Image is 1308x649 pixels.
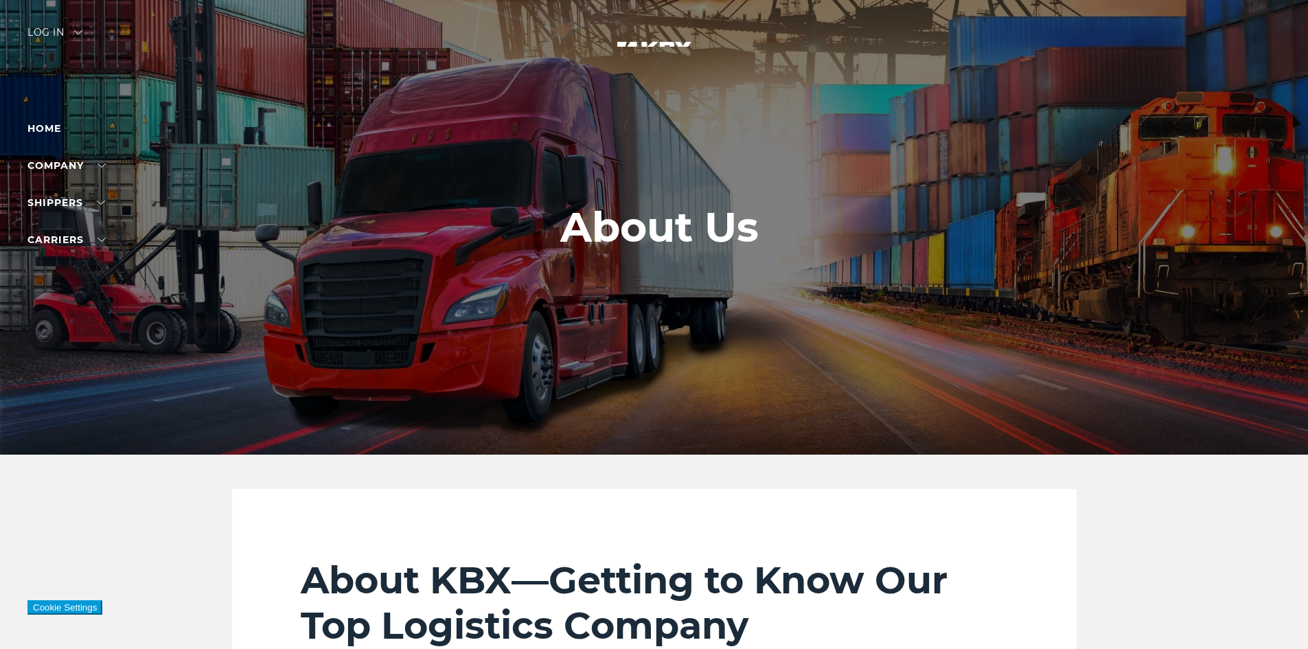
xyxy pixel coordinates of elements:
img: arrow [74,30,82,34]
a: Carriers [27,234,106,246]
button: Cookie Settings [27,600,102,615]
img: kbx logo [603,27,706,88]
a: Home [27,122,61,135]
h1: About Us [560,204,759,251]
div: Log in [27,27,82,47]
h2: About KBX—Getting to Know Our Top Logistics Company [301,558,1008,648]
a: Technology [27,271,104,283]
a: Company [27,159,106,172]
a: SHIPPERS [27,196,105,209]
